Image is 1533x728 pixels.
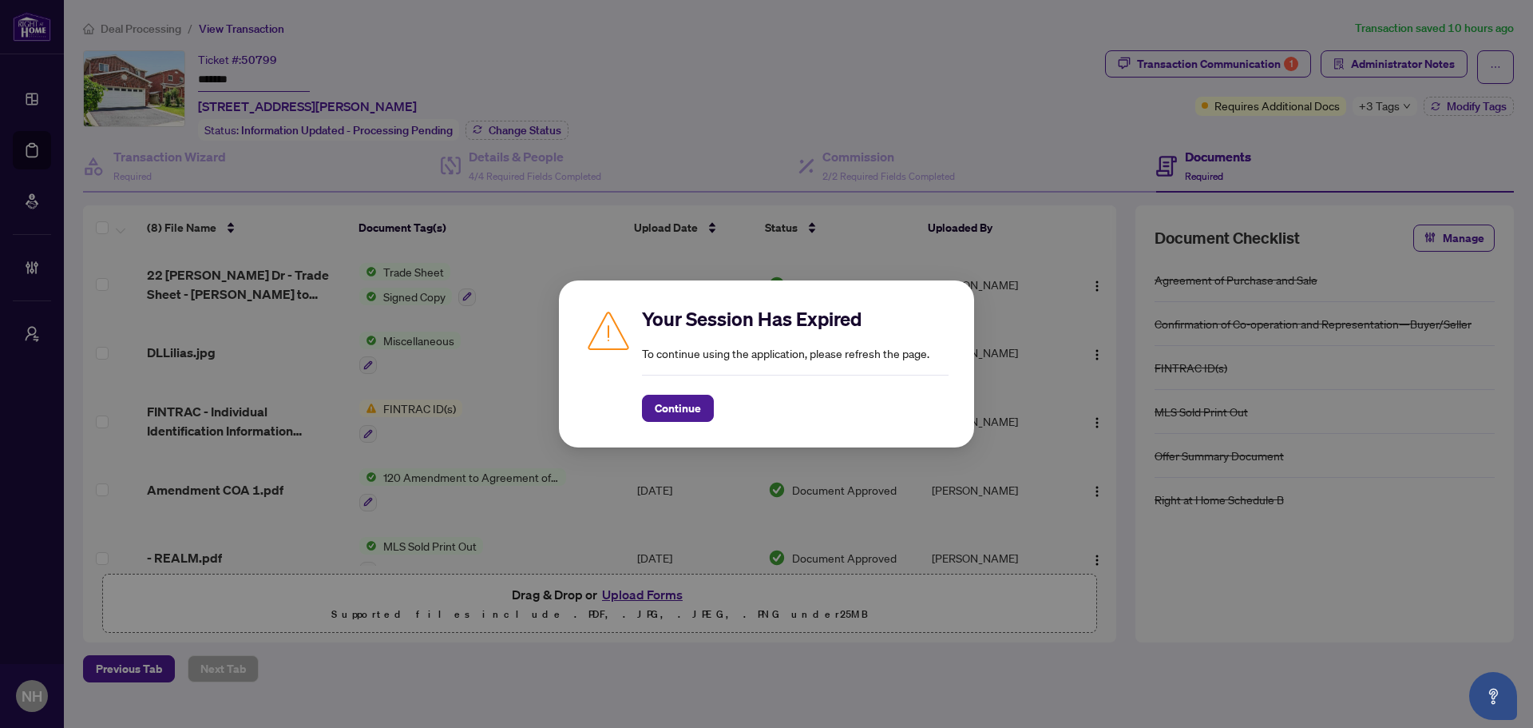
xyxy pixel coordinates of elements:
[642,306,949,332] h2: Your Session Has Expired
[584,306,632,354] img: Caution icon
[1469,672,1517,720] button: Open asap
[655,396,701,421] span: Continue
[642,306,949,422] div: To continue using the application, please refresh the page.
[642,395,714,422] button: Continue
